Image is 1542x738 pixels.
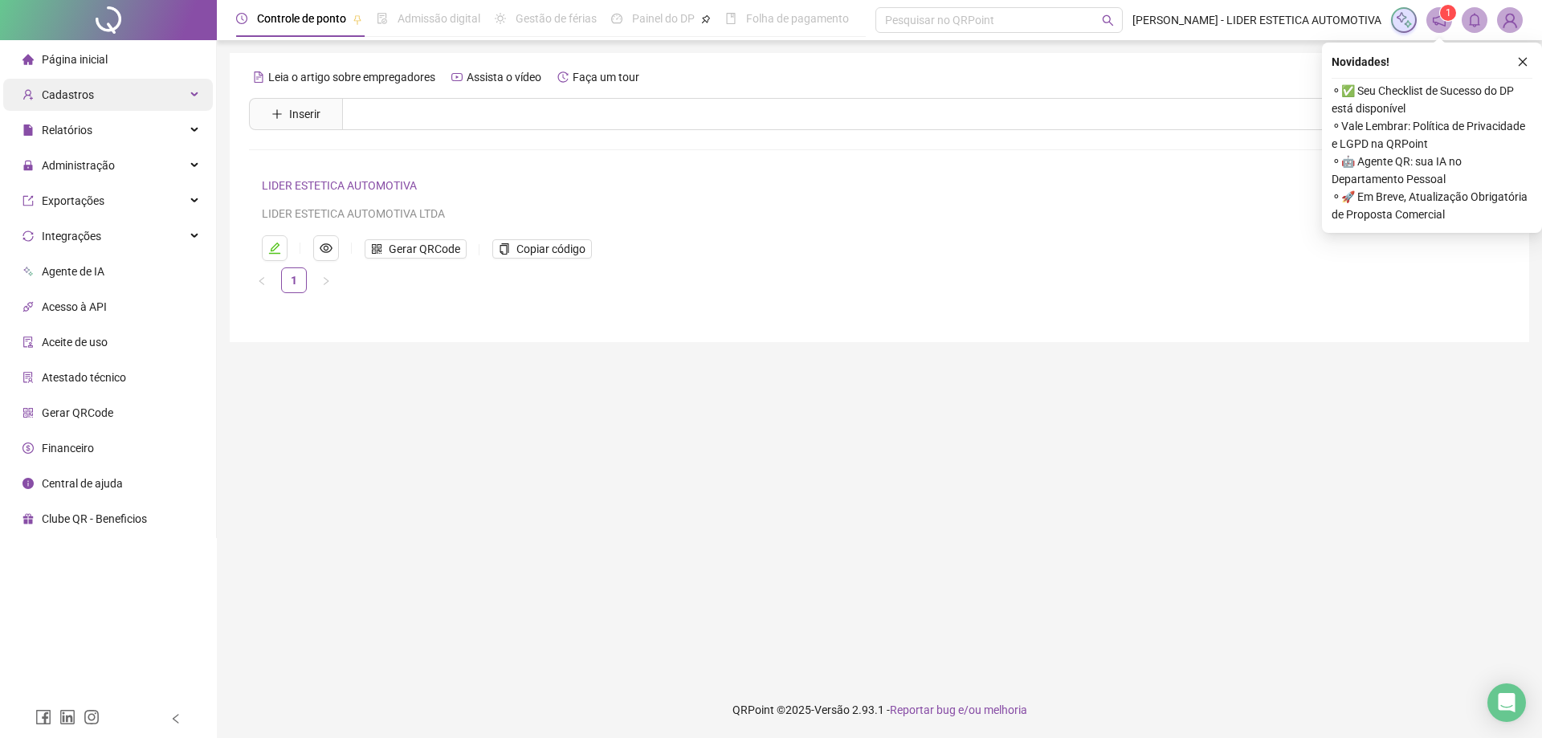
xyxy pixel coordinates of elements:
span: clock-circle [236,13,247,24]
span: linkedin [59,709,75,725]
img: sparkle-icon.fc2bf0ac1784a2077858766a79e2daf3.svg [1395,11,1413,29]
span: Controle de ponto [257,12,346,25]
span: left [170,713,182,724]
span: Faça um tour [573,71,639,84]
li: Página anterior [249,267,275,293]
span: 1 [1446,7,1451,18]
span: file [22,124,34,136]
span: copy [499,243,510,255]
span: file-done [377,13,388,24]
span: info-circle [22,478,34,489]
span: book [725,13,736,24]
span: edit [268,242,281,255]
span: file-text [253,71,264,83]
span: solution [22,372,34,383]
span: plus [271,108,283,120]
span: Aceite de uso [42,336,108,349]
li: 1 [281,267,307,293]
img: 95234 [1498,8,1522,32]
span: Folha de pagamento [746,12,849,25]
span: Versão [814,703,850,716]
span: Gestão de férias [516,12,597,25]
span: dashboard [611,13,622,24]
span: ⚬ 🤖 Agente QR: sua IA no Departamento Pessoal [1332,153,1532,188]
span: history [557,71,569,83]
span: pushpin [701,14,711,24]
span: ⚬ ✅ Seu Checklist de Sucesso do DP está disponível [1332,82,1532,117]
span: youtube [451,71,463,83]
div: LIDER ESTETICA AUTOMOTIVA LTDA [262,205,1443,222]
span: eye [320,242,332,255]
span: Central de ajuda [42,477,123,490]
span: Admissão digital [398,12,480,25]
span: Cadastros [42,88,94,101]
span: audit [22,336,34,348]
span: Administração [42,159,115,172]
span: Clube QR - Beneficios [42,512,147,525]
span: Copiar código [516,240,585,258]
span: Painel do DP [632,12,695,25]
span: Acesso à API [42,300,107,313]
span: Assista o vídeo [467,71,541,84]
span: ⚬ 🚀 Em Breve, Atualização Obrigatória de Proposta Comercial [1332,188,1532,223]
span: Financeiro [42,442,94,455]
span: dollar [22,442,34,454]
a: LIDER ESTETICA AUTOMOTIVA [262,179,417,192]
span: notification [1432,13,1446,27]
span: left [257,276,267,286]
footer: QRPoint © 2025 - 2.93.1 - [217,682,1542,738]
span: Novidades ! [1332,53,1389,71]
sup: 1 [1440,5,1456,21]
span: sync [22,230,34,242]
div: Open Intercom Messenger [1487,683,1526,722]
span: Reportar bug e/ou melhoria [890,703,1027,716]
button: Gerar QRCode [365,239,467,259]
span: [PERSON_NAME] - LIDER ESTETICA AUTOMOTIVA [1132,11,1381,29]
li: Próxima página [313,267,339,293]
span: gift [22,513,34,524]
span: Leia o artigo sobre empregadores [268,71,435,84]
a: 1 [282,268,306,292]
span: Página inicial [42,53,108,66]
span: ⚬ Vale Lembrar: Política de Privacidade e LGPD na QRPoint [1332,117,1532,153]
button: Copiar código [492,239,592,259]
span: instagram [84,709,100,725]
span: bell [1467,13,1482,27]
span: Gerar QRCode [389,240,460,258]
span: Atestado técnico [42,371,126,384]
span: home [22,54,34,65]
span: sun [495,13,506,24]
span: export [22,195,34,206]
span: right [321,276,331,286]
span: qrcode [371,243,382,255]
span: api [22,301,34,312]
span: Exportações [42,194,104,207]
span: qrcode [22,407,34,418]
span: pushpin [353,14,362,24]
span: search [1102,14,1114,27]
span: Integrações [42,230,101,243]
span: lock [22,160,34,171]
span: close [1517,56,1528,67]
span: facebook [35,709,51,725]
span: Inserir [289,105,320,123]
span: Gerar QRCode [42,406,113,419]
span: Relatórios [42,124,92,137]
button: right [313,267,339,293]
span: user-add [22,89,34,100]
span: Agente de IA [42,265,104,278]
button: Inserir [259,101,333,127]
button: left [249,267,275,293]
